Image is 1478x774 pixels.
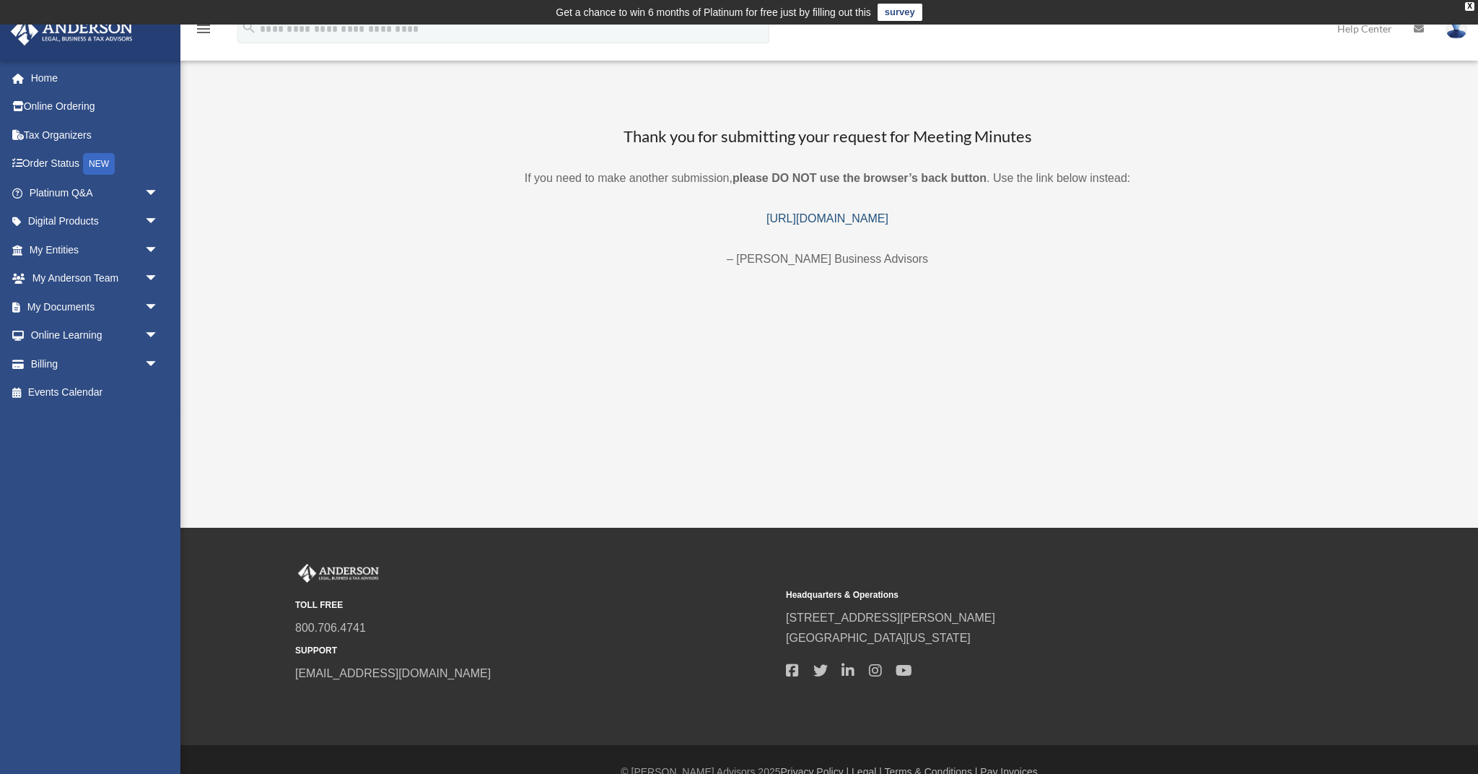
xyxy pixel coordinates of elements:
[10,235,180,264] a: My Entitiesarrow_drop_down
[295,622,366,634] a: 800.706.4741
[295,643,776,658] small: SUPPORT
[878,4,922,21] a: survey
[144,349,173,379] span: arrow_drop_down
[241,19,257,35] i: search
[733,172,987,184] b: please DO NOT use the browser’s back button
[195,25,212,38] a: menu
[10,92,180,121] a: Online Ordering
[786,632,971,644] a: [GEOGRAPHIC_DATA][US_STATE]
[10,378,180,407] a: Events Calendar
[295,667,491,679] a: [EMAIL_ADDRESS][DOMAIN_NAME]
[10,207,180,236] a: Digital Productsarrow_drop_down
[10,178,180,207] a: Platinum Q&Aarrow_drop_down
[288,168,1367,188] p: If you need to make another submission, . Use the link below instead:
[144,178,173,208] span: arrow_drop_down
[10,64,180,92] a: Home
[144,292,173,322] span: arrow_drop_down
[10,292,180,321] a: My Documentsarrow_drop_down
[10,149,180,179] a: Order StatusNEW
[766,212,888,225] a: [URL][DOMAIN_NAME]
[144,207,173,237] span: arrow_drop_down
[10,121,180,149] a: Tax Organizers
[144,235,173,265] span: arrow_drop_down
[556,4,871,21] div: Get a chance to win 6 months of Platinum for free just by filling out this
[144,321,173,351] span: arrow_drop_down
[295,598,776,613] small: TOLL FREE
[195,20,212,38] i: menu
[6,17,137,45] img: Anderson Advisors Platinum Portal
[786,588,1267,603] small: Headquarters & Operations
[295,564,382,583] img: Anderson Advisors Platinum Portal
[288,126,1367,148] h3: Thank you for submitting your request for Meeting Minutes
[1446,18,1467,39] img: User Pic
[786,612,995,624] a: [STREET_ADDRESS][PERSON_NAME]
[83,153,115,175] div: NEW
[144,264,173,294] span: arrow_drop_down
[10,264,180,293] a: My Anderson Teamarrow_drop_down
[10,349,180,378] a: Billingarrow_drop_down
[10,321,180,350] a: Online Learningarrow_drop_down
[288,249,1367,269] p: – [PERSON_NAME] Business Advisors
[1465,2,1474,11] div: close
